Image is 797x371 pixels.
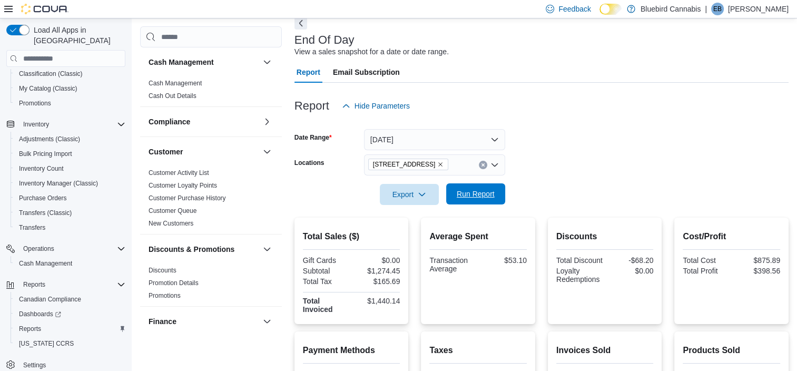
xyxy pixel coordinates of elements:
[705,3,707,15] p: |
[19,164,64,173] span: Inventory Count
[556,230,654,243] h2: Discounts
[683,256,729,265] div: Total Cost
[15,337,78,350] a: [US_STATE] CCRS
[353,256,400,265] div: $0.00
[15,177,125,190] span: Inventory Manager (Classic)
[303,277,349,286] div: Total Tax
[683,344,780,357] h2: Products Sold
[15,207,125,219] span: Transfers (Classic)
[15,82,125,95] span: My Catalog (Classic)
[15,148,125,160] span: Bulk Pricing Import
[149,92,196,100] a: Cash Out Details
[11,66,130,81] button: Classification (Classic)
[19,242,58,255] button: Operations
[490,161,499,169] button: Open list of options
[23,245,54,253] span: Operations
[23,361,46,369] span: Settings
[683,230,780,243] h2: Cost/Profit
[149,194,226,202] a: Customer Purchase History
[149,279,199,287] a: Promotion Details
[15,308,65,320] a: Dashboards
[149,147,183,157] h3: Customer
[149,316,176,327] h3: Finance
[446,183,505,204] button: Run Report
[19,259,72,268] span: Cash Management
[303,230,400,243] h2: Total Sales ($)
[15,308,125,320] span: Dashboards
[11,256,130,271] button: Cash Management
[15,97,125,110] span: Promotions
[294,100,329,112] h3: Report
[21,4,68,14] img: Cova
[15,162,125,175] span: Inventory Count
[149,147,259,157] button: Customer
[19,325,41,333] span: Reports
[297,62,320,83] span: Report
[641,3,701,15] p: Bluebird Cannabis
[19,70,83,78] span: Classification (Classic)
[15,221,50,234] a: Transfers
[19,84,77,93] span: My Catalog (Classic)
[261,315,273,328] button: Finance
[140,167,282,234] div: Customer
[15,97,55,110] a: Promotions
[711,3,724,15] div: Emily Baker
[149,244,234,255] h3: Discounts & Promotions
[11,161,130,176] button: Inventory Count
[149,181,217,190] span: Customer Loyalty Points
[15,221,125,234] span: Transfers
[294,133,332,142] label: Date Range
[149,207,196,215] span: Customer Queue
[15,148,76,160] a: Bulk Pricing Import
[149,292,181,299] a: Promotions
[15,293,125,306] span: Canadian Compliance
[683,267,729,275] div: Total Profit
[19,278,50,291] button: Reports
[353,297,400,305] div: $1,440.14
[599,4,622,15] input: Dark Mode
[15,323,45,335] a: Reports
[15,177,102,190] a: Inventory Manager (Classic)
[19,295,81,304] span: Canadian Compliance
[734,256,780,265] div: $875.89
[29,25,125,46] span: Load All Apps in [GEOGRAPHIC_DATA]
[429,230,527,243] h2: Average Spent
[338,95,414,116] button: Hide Parameters
[19,339,74,348] span: [US_STATE] CCRS
[261,115,273,128] button: Compliance
[19,118,125,131] span: Inventory
[429,256,476,273] div: Transaction Average
[140,264,282,306] div: Discounts & Promotions
[149,267,176,274] a: Discounts
[19,194,67,202] span: Purchase Orders
[607,256,653,265] div: -$68.20
[556,344,654,357] h2: Invoices Sold
[333,62,400,83] span: Email Subscription
[303,297,333,314] strong: Total Invoiced
[19,209,72,217] span: Transfers (Classic)
[261,56,273,69] button: Cash Management
[149,220,193,227] a: New Customers
[479,161,487,169] button: Clear input
[149,116,190,127] h3: Compliance
[15,337,125,350] span: Washington CCRS
[19,150,72,158] span: Bulk Pricing Import
[294,17,307,30] button: Next
[19,179,98,188] span: Inventory Manager (Classic)
[149,244,259,255] button: Discounts & Promotions
[149,219,193,228] span: New Customers
[294,46,449,57] div: View a sales snapshot for a date or date range.
[303,344,400,357] h2: Payment Methods
[556,267,603,284] div: Loyalty Redemptions
[2,241,130,256] button: Operations
[261,145,273,158] button: Customer
[429,344,527,357] h2: Taxes
[19,99,51,108] span: Promotions
[11,132,130,147] button: Adjustments (Classic)
[15,192,125,204] span: Purchase Orders
[140,77,282,106] div: Cash Management
[11,191,130,206] button: Purchase Orders
[15,207,76,219] a: Transfers (Classic)
[15,257,76,270] a: Cash Management
[728,3,789,15] p: [PERSON_NAME]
